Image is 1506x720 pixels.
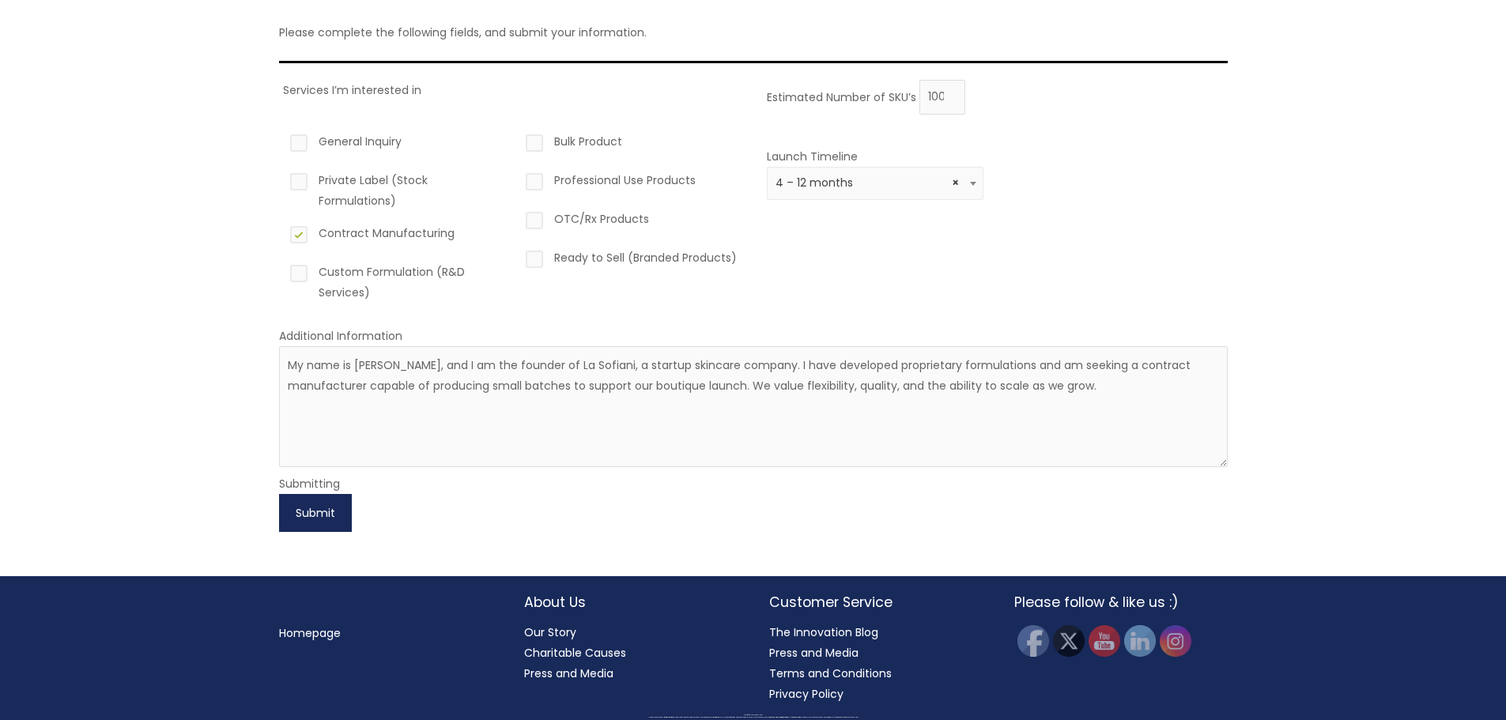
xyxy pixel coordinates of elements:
label: Contract Manufacturing [287,223,504,250]
input: Please enter the estimated number of skus [919,80,965,115]
div: Submitting [279,473,1228,494]
label: Private Label (Stock Formulations) [287,170,504,211]
label: Bulk Product [523,131,740,158]
h2: Customer Service [769,592,983,613]
label: Ready to Sell (Branded Products) [523,247,740,274]
label: OTC/Rx Products [523,209,740,236]
label: Professional Use Products [523,170,740,197]
img: Facebook [1017,625,1049,657]
button: Submit [279,494,352,532]
label: Additional Information [279,328,402,344]
img: Twitter [1053,625,1085,657]
span: Remove all items [952,175,959,190]
label: Custom Formulation (R&D Services) [287,262,504,303]
nav: About Us [524,622,738,684]
span: 4 – 12 months [776,175,975,190]
a: Charitable Causes [524,645,626,661]
nav: Menu [279,623,493,643]
p: Please complete the following fields, and submit your information. [279,22,1228,43]
a: Homepage [279,625,341,641]
label: Launch Timeline [767,149,858,164]
a: Terms and Conditions [769,665,892,681]
h2: Please follow & like us :) [1014,592,1228,613]
nav: Customer Service [769,622,983,704]
a: The Innovation Blog [769,624,878,640]
div: Copyright © 2025 [28,714,1478,716]
h2: About Us [524,592,738,613]
span: 4 – 12 months [767,167,984,200]
a: Privacy Policy [769,686,844,702]
label: Services I’m interested in [283,82,421,98]
label: General Inquiry [287,131,504,158]
div: All material on this Website, including design, text, images, logos and sounds, are owned by Cosm... [28,717,1478,718]
label: Estimated Number of SKU’s [767,89,916,104]
a: Press and Media [524,665,613,681]
a: Our Story [524,624,576,640]
a: Press and Media [769,645,859,661]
